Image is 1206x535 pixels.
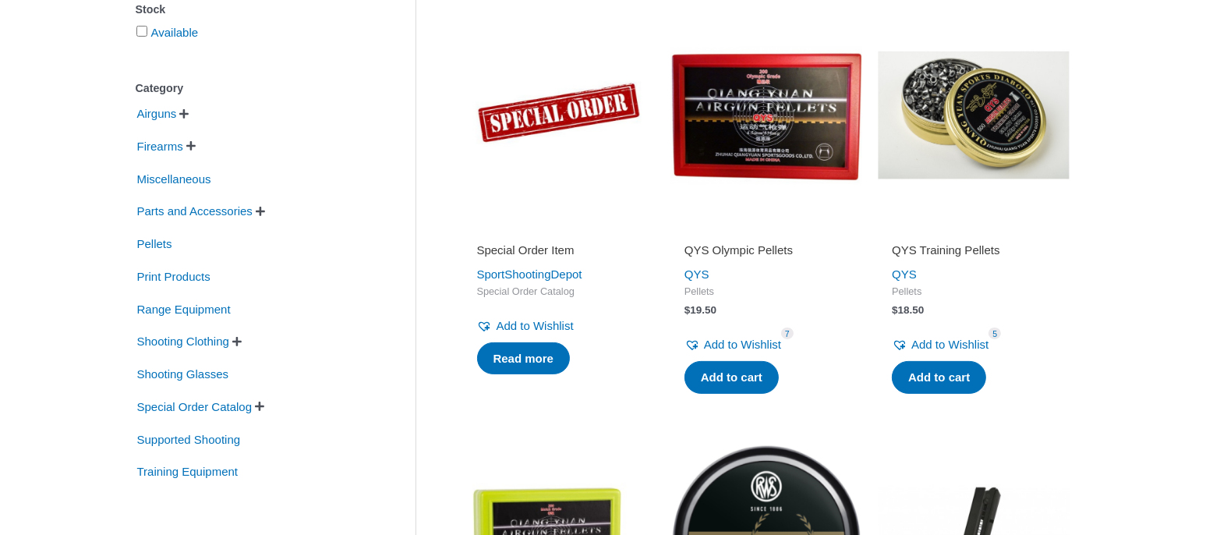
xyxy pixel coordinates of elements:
img: Special Order Item [463,19,655,211]
bdi: 19.50 [684,304,716,316]
a: Airguns [136,106,179,119]
a: Add to Wishlist [684,334,781,356]
img: QYS Training Pellets [878,19,1070,211]
span: Range Equipment [136,296,232,323]
a: QYS [892,267,917,281]
span: 7 [781,328,794,339]
span: Training Equipment [136,459,240,485]
span:  [179,108,189,119]
span: Pellets [684,285,848,299]
a: Special Order Item [477,243,641,264]
span: Print Products [136,264,212,290]
a: Print Products [136,269,212,282]
h2: Special Order Item [477,243,641,258]
span:  [255,401,264,412]
iframe: Customer reviews powered by Trustpilot [477,221,641,239]
span: Pellets [136,231,174,257]
span: Add to Wishlist [911,338,988,351]
div: Category [136,77,369,100]
a: Read more about “Special Order Item” [477,342,571,375]
a: Add to cart: “QYS Olympic Pellets” [684,361,779,394]
bdi: 18.50 [892,304,924,316]
span: Shooting Clothing [136,328,231,355]
span: $ [684,304,691,316]
span: Special Order Catalog [136,394,254,420]
a: Available [151,26,199,39]
span:  [232,336,242,347]
input: Available [136,26,147,37]
span: Add to Wishlist [704,338,781,351]
span: Special Order Catalog [477,285,641,299]
a: SportShootingDepot [477,267,582,281]
a: Training Equipment [136,464,240,477]
a: Supported Shooting [136,431,242,445]
h2: QYS Olympic Pellets [684,243,848,258]
a: Shooting Glasses [136,367,231,380]
a: QYS Olympic Pellets [684,243,848,264]
span: $ [892,304,898,316]
a: Miscellaneous [136,171,213,184]
a: Add to cart: “QYS Training Pellets” [892,361,986,394]
iframe: Customer reviews powered by Trustpilot [892,221,1056,239]
a: Firearms [136,139,185,152]
a: Parts and Accessories [136,204,254,217]
a: QYS [684,267,709,281]
span: Airguns [136,101,179,127]
span: Parts and Accessories [136,198,254,225]
a: Add to Wishlist [477,315,574,337]
span:  [256,206,265,217]
span: Miscellaneous [136,166,213,193]
iframe: Customer reviews powered by Trustpilot [684,221,848,239]
span: Firearms [136,133,185,160]
span: Add to Wishlist [497,319,574,332]
span: 5 [988,328,1001,339]
a: Pellets [136,236,174,250]
a: Range Equipment [136,301,232,314]
span:  [186,140,196,151]
h2: QYS Training Pellets [892,243,1056,258]
img: QYS Olympic Pellets [670,19,862,211]
span: Shooting Glasses [136,361,231,388]
a: Special Order Catalog [136,399,254,413]
a: Add to Wishlist [892,334,988,356]
a: Shooting Clothing [136,334,231,347]
a: QYS Training Pellets [892,243,1056,264]
span: Supported Shooting [136,427,242,453]
span: Pellets [892,285,1056,299]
